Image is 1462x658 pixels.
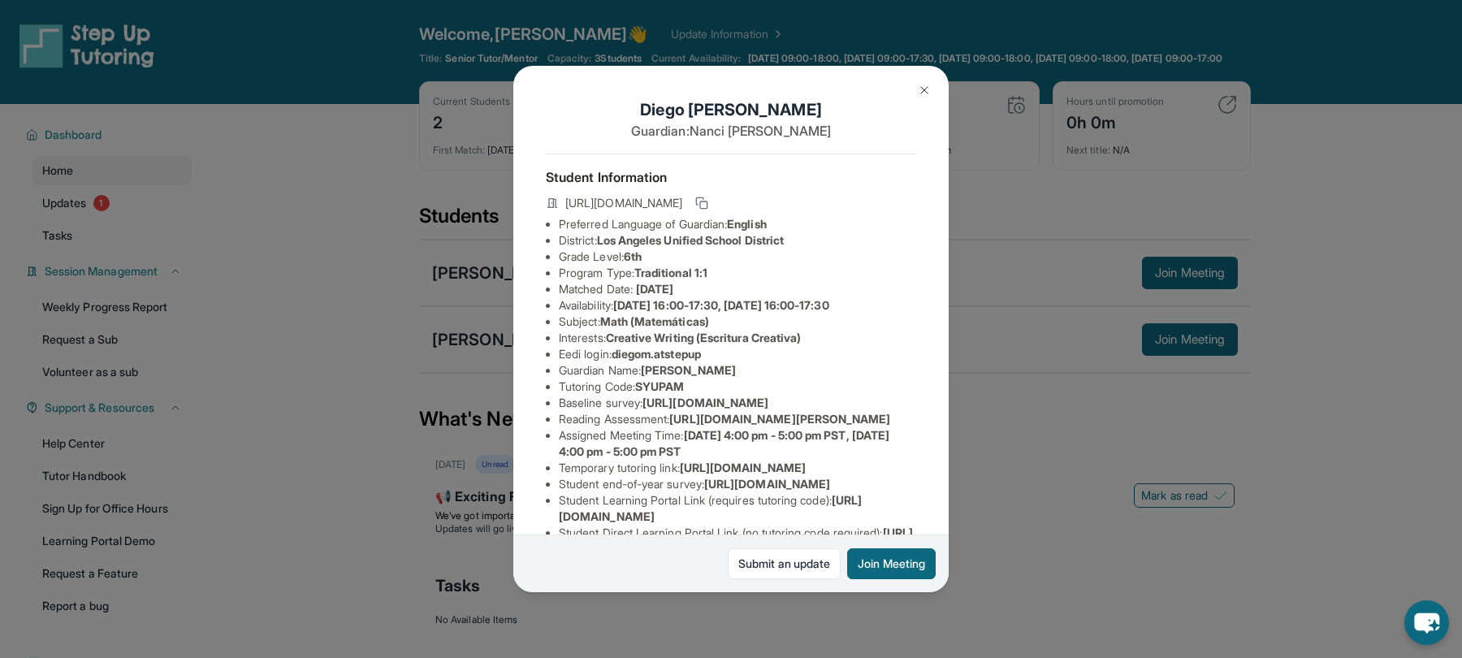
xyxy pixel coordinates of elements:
[559,297,916,314] li: Availability:
[559,460,916,476] li: Temporary tutoring link :
[546,167,916,187] h4: Student Information
[559,476,916,492] li: Student end-of-year survey :
[559,427,916,460] li: Assigned Meeting Time :
[559,216,916,232] li: Preferred Language of Guardian:
[559,379,916,395] li: Tutoring Code :
[728,548,841,579] a: Submit an update
[559,330,916,346] li: Interests :
[692,193,712,213] button: Copy link
[641,363,736,377] span: [PERSON_NAME]
[559,346,916,362] li: Eedi login :
[559,428,889,458] span: [DATE] 4:00 pm - 5:00 pm PST, [DATE] 4:00 pm - 5:00 pm PST
[1404,600,1449,645] button: chat-button
[559,395,916,411] li: Baseline survey :
[727,217,767,231] span: English
[669,412,890,426] span: [URL][DOMAIN_NAME][PERSON_NAME]
[559,232,916,249] li: District:
[559,249,916,265] li: Grade Level:
[635,379,684,393] span: SYUPAM
[642,396,768,409] span: [URL][DOMAIN_NAME]
[606,331,802,344] span: Creative Writing (Escritura Creativa)
[612,347,701,361] span: diegom.atstepup
[597,233,784,247] span: Los Angeles Unified School District
[559,281,916,297] li: Matched Date:
[624,249,642,263] span: 6th
[546,98,916,121] h1: Diego [PERSON_NAME]
[565,195,682,211] span: [URL][DOMAIN_NAME]
[680,461,806,474] span: [URL][DOMAIN_NAME]
[559,314,916,330] li: Subject :
[918,84,931,97] img: Close Icon
[636,282,673,296] span: [DATE]
[559,362,916,379] li: Guardian Name :
[634,266,707,279] span: Traditional 1:1
[847,548,936,579] button: Join Meeting
[546,121,916,141] p: Guardian: Nanci [PERSON_NAME]
[559,492,916,525] li: Student Learning Portal Link (requires tutoring code) :
[559,265,916,281] li: Program Type:
[613,298,829,312] span: [DATE] 16:00-17:30, [DATE] 16:00-17:30
[704,477,830,491] span: [URL][DOMAIN_NAME]
[600,314,709,328] span: Math (Matemáticas)
[559,411,916,427] li: Reading Assessment :
[559,525,916,557] li: Student Direct Learning Portal Link (no tutoring code required) :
